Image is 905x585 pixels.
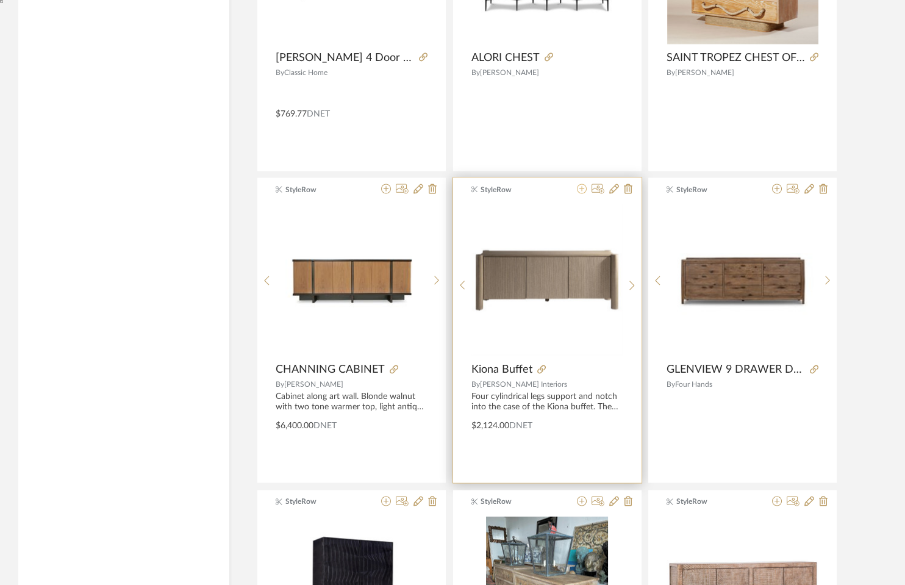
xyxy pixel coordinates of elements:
[276,422,313,430] span: $6,400.00
[276,51,414,65] span: [PERSON_NAME] 4 Door Sideboard
[667,69,675,76] span: By
[471,69,480,76] span: By
[285,184,362,195] span: StyleRow
[471,392,623,412] div: Four cylindrical legs support and notch into the case of the Kiona buffet. The door fronts and en...
[284,381,343,388] span: [PERSON_NAME]
[307,110,330,118] span: DNET
[276,381,284,388] span: By
[471,422,509,430] span: $2,124.00
[471,381,480,388] span: By
[480,69,539,76] span: [PERSON_NAME]
[471,51,540,65] span: ALORI CHEST
[481,496,557,507] span: StyleRow
[285,496,362,507] span: StyleRow
[667,51,805,65] span: SAINT TROPEZ CHEST OF DRAWERS
[313,422,337,430] span: DNET
[675,381,712,388] span: Four Hands
[471,204,623,356] div: 0
[276,363,385,376] span: CHANNING CABINET
[481,184,557,195] span: StyleRow
[284,69,327,76] span: Classic Home
[276,392,427,412] div: Cabinet along art wall. Blonde walnut with two tone warmer top, light antique brass 96x20
[471,204,623,356] img: Kiona Buffet
[471,363,532,376] span: Kiona Buffet
[509,422,532,430] span: DNET
[667,204,818,356] img: GLENVIEW 9 DRAWER DRESSER
[480,381,567,388] span: [PERSON_NAME] Interiors
[667,381,675,388] span: By
[276,69,284,76] span: By
[276,229,427,331] img: CHANNING CABINET
[667,363,805,376] span: GLENVIEW 9 DRAWER DRESSER
[675,69,734,76] span: [PERSON_NAME]
[676,496,753,507] span: StyleRow
[276,110,307,118] span: $769.77
[676,184,753,195] span: StyleRow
